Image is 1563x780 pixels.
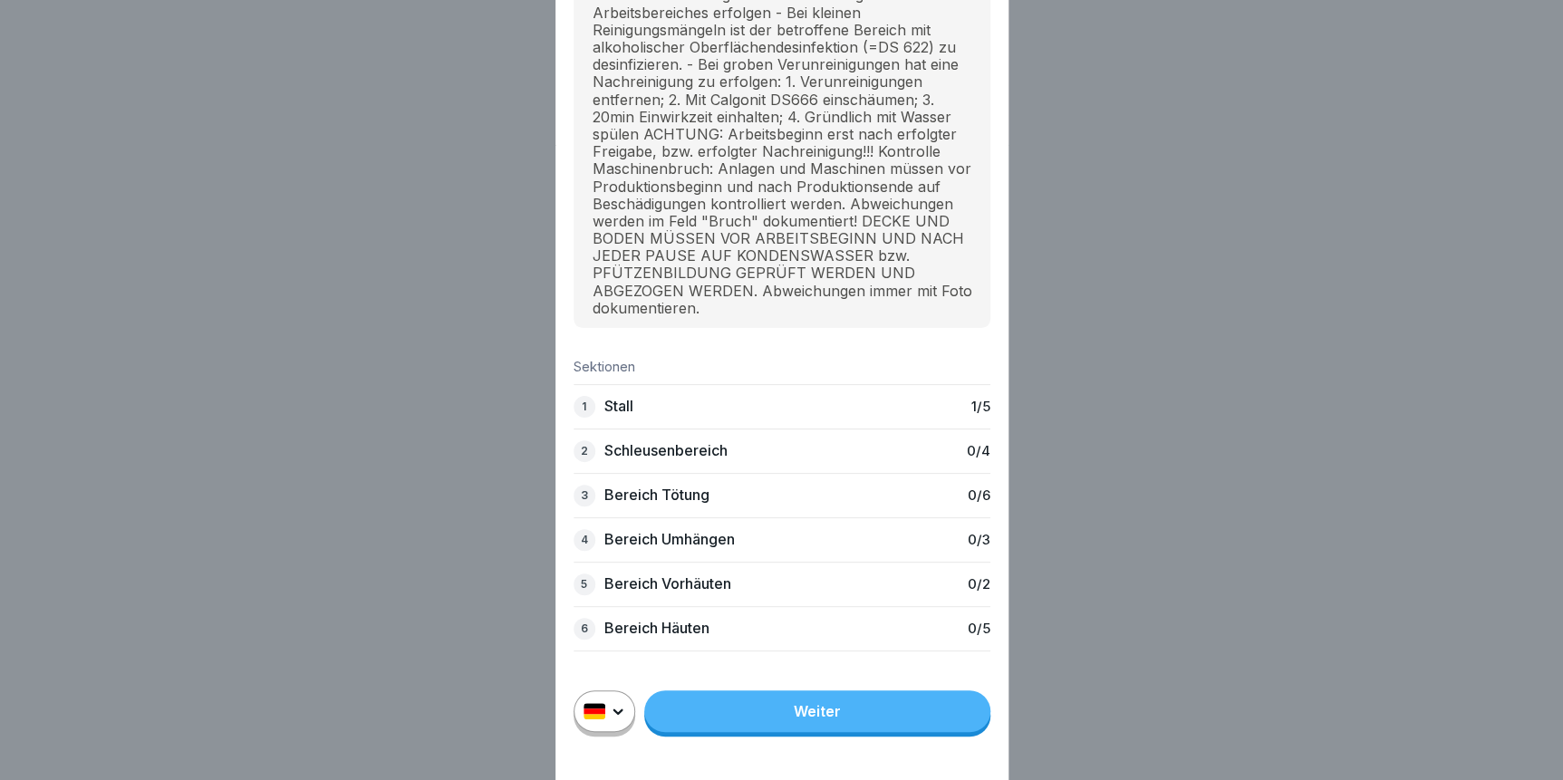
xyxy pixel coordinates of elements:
div: 5 [574,573,595,595]
p: Stall [604,398,633,415]
p: Bereich Tötung [604,486,709,504]
p: 0 / 4 [967,443,990,459]
div: 3 [574,485,595,506]
div: 2 [574,440,595,462]
p: 0 / 2 [968,576,990,592]
p: Schleusenbereich [604,442,728,459]
img: de.svg [584,703,605,719]
p: Bereich Umhängen [604,531,735,548]
a: Weiter [644,690,990,732]
p: 0 / 3 [968,532,990,548]
p: 1 / 5 [971,399,990,415]
p: Bereich Häuten [604,620,709,637]
div: 1 [574,396,595,418]
p: 0 / 6 [968,487,990,504]
div: 4 [574,529,595,551]
p: 0 / 5 [968,621,990,637]
p: Sektionen [574,359,990,375]
div: 6 [574,618,595,640]
p: Bereich Vorhäuten [604,575,731,592]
